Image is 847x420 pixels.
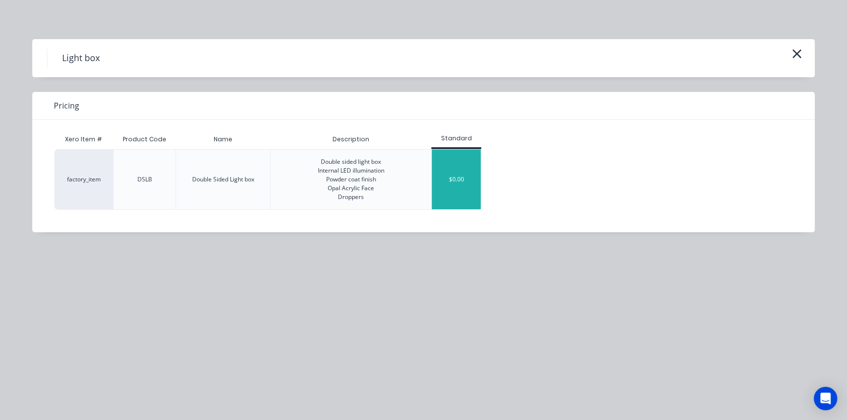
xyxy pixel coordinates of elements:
div: Double Sided Light box [192,175,254,184]
div: Name [206,127,240,152]
div: Open Intercom Messenger [814,387,837,410]
span: Pricing [54,100,79,111]
div: factory_item [54,149,113,210]
div: Product Code [115,127,174,152]
h4: Light box [47,49,114,67]
div: Double sided light box Internal LED illumination Powder coat finish Opal Acrylic Face Droppers [318,157,384,201]
div: $0.00 [432,150,481,209]
div: Standard [431,134,481,143]
div: Xero Item # [54,130,113,149]
div: Description [325,127,377,152]
div: DSLB [137,175,152,184]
